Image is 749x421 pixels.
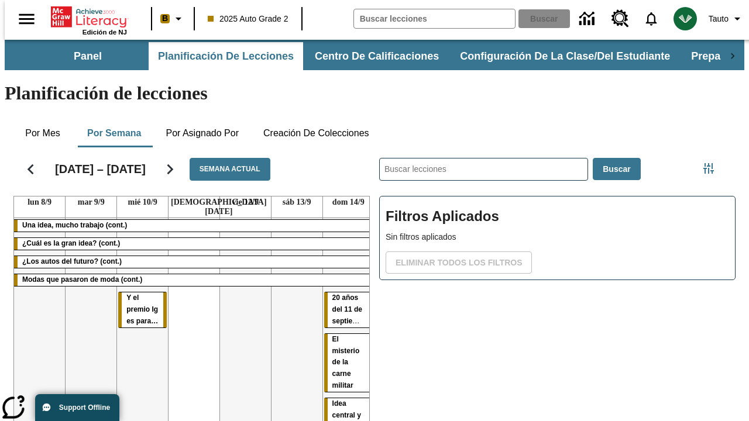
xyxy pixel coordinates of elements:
span: Support Offline [59,403,110,412]
button: Creación de colecciones [254,119,379,147]
span: 20 años del 11 de septiembre [332,294,370,325]
a: Centro de información [572,3,604,35]
div: ¿Cuál es la gran idea? (cont.) [14,238,374,250]
button: Menú lateral de filtros [697,157,720,180]
span: 2025 Auto Grade 2 [208,13,288,25]
button: Support Offline [35,394,119,421]
div: Subbarra de navegación [28,42,721,70]
div: El misterio de la carne militar [324,334,373,392]
button: Boost El color de la clase es anaranjado claro. Cambiar el color de la clase. [156,8,190,29]
button: Por mes [13,119,72,147]
a: 8 de septiembre de 2025 [25,196,54,208]
a: Centro de recursos, Se abrirá en una pestaña nueva. [604,3,636,34]
a: 14 de septiembre de 2025 [330,196,367,208]
button: Regresar [16,154,46,184]
div: Filtros Aplicados [379,196,736,280]
button: Perfil/Configuración [704,8,749,29]
span: B [162,11,168,26]
button: Buscar [593,158,640,181]
span: Modas que pasaron de moda (cont.) [22,275,142,284]
div: Pestañas siguientes [721,42,744,70]
a: 12 de septiembre de 2025 [230,196,262,208]
input: Buscar campo [354,9,515,28]
button: Configuración de la clase/del estudiante [451,42,679,70]
button: Por semana [78,119,150,147]
button: Planificación de lecciones [149,42,303,70]
div: ¿Los autos del futuro? (cont.) [14,256,374,268]
a: Portada [51,5,127,29]
a: 11 de septiembre de 2025 [169,196,269,218]
button: Semana actual [190,158,270,181]
button: Abrir el menú lateral [9,2,44,36]
input: Buscar lecciones [380,158,587,180]
span: El misterio de la carne militar [332,335,360,390]
button: Escoja un nuevo avatar [666,4,704,34]
div: Y el premio Ig es para… [118,292,167,327]
div: 20 años del 11 de septiembre [324,292,373,327]
a: Notificaciones [636,4,666,34]
button: Centro de calificaciones [305,42,448,70]
span: Tauto [709,13,729,25]
span: ¿Los autos del futuro? (cont.) [22,257,122,265]
button: Seguir [155,154,185,184]
h2: [DATE] – [DATE] [55,162,146,176]
div: Subbarra de navegación [5,40,744,70]
h2: Filtros Aplicados [386,202,729,231]
h1: Planificación de lecciones [5,82,744,104]
button: Por asignado por [156,119,248,147]
a: 13 de septiembre de 2025 [280,196,314,208]
span: Una idea, mucho trabajo (cont.) [22,221,127,229]
button: Panel [29,42,146,70]
div: Modas que pasaron de moda (cont.) [14,274,374,286]
div: Portada [51,4,127,36]
img: avatar image [674,7,697,30]
span: Y el premio Ig es para… [126,294,158,325]
span: ¿Cuál es la gran idea? (cont.) [22,239,120,247]
div: Una idea, mucho trabajo (cont.) [14,220,374,232]
p: Sin filtros aplicados [386,231,729,243]
span: Edición de NJ [83,29,127,36]
a: 9 de septiembre de 2025 [75,196,107,208]
a: 10 de septiembre de 2025 [126,196,160,208]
